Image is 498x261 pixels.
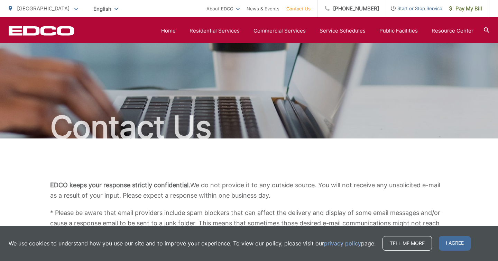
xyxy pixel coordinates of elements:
[320,27,366,35] a: Service Schedules
[379,27,418,35] a: Public Facilities
[9,239,376,247] p: We use cookies to understand how you use our site and to improve your experience. To view our pol...
[286,4,311,13] a: Contact Us
[206,4,240,13] a: About EDCO
[382,236,432,251] a: Tell me more
[247,4,279,13] a: News & Events
[253,27,306,35] a: Commercial Services
[9,110,489,145] h1: Contact Us
[439,236,471,251] span: I agree
[17,5,70,12] span: [GEOGRAPHIC_DATA]
[161,27,176,35] a: Home
[50,208,448,249] p: * Please be aware that email providers include spam blockers that can affect the delivery and dis...
[50,181,190,189] b: EDCO keeps your response strictly confidential.
[88,3,123,15] span: English
[50,180,448,201] p: We do not provide it to any outside source. You will not receive any unsolicited e-mail as a resu...
[9,26,74,36] a: EDCD logo. Return to the homepage.
[449,4,482,13] span: Pay My Bill
[324,239,361,247] a: privacy policy
[432,27,473,35] a: Resource Center
[190,27,240,35] a: Residential Services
